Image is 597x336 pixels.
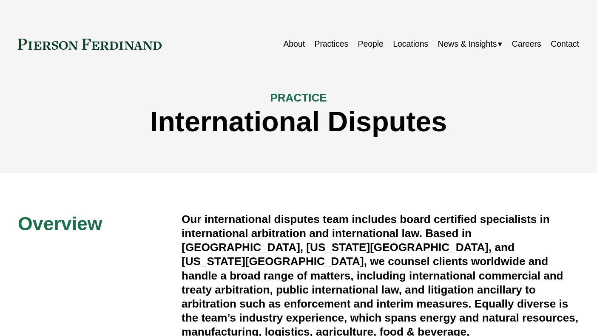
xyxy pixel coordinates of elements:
[358,36,384,53] a: People
[18,105,579,138] h1: International Disputes
[512,36,541,53] a: Careers
[283,36,305,53] a: About
[551,36,579,53] a: Contact
[270,91,327,104] span: PRACTICE
[314,36,348,53] a: Practices
[438,37,497,51] span: News & Insights
[393,36,428,53] a: Locations
[438,36,503,53] a: folder dropdown
[18,213,102,234] span: Overview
